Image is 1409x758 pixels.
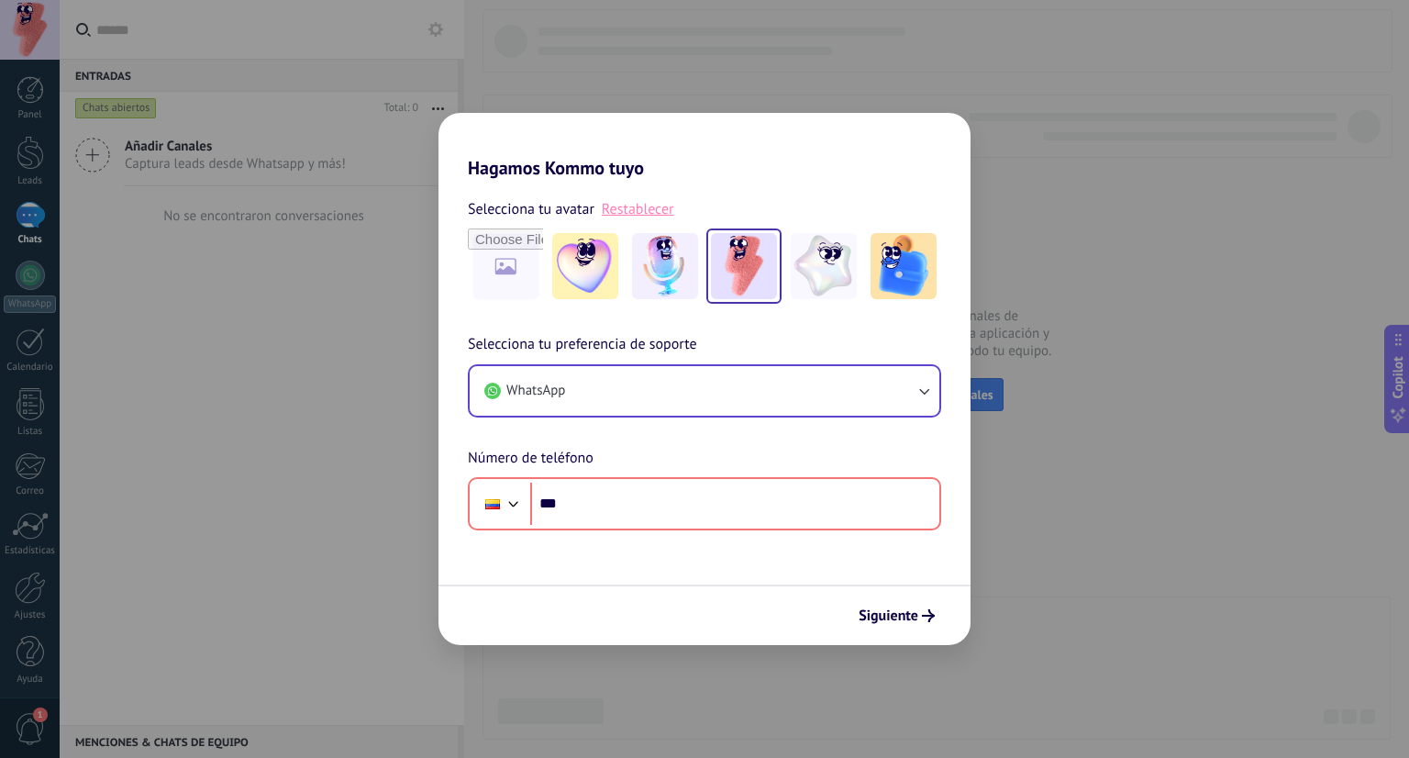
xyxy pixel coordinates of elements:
[850,600,943,631] button: Siguiente
[475,485,510,523] div: Colombia: + 57
[632,233,698,299] img: -2.jpeg
[506,382,565,400] span: WhatsApp
[468,197,594,221] span: Selecciona tu avatar
[602,200,674,218] a: Restablecer
[791,233,857,299] img: -4.jpeg
[468,333,697,357] span: Selecciona tu preferencia de soporte
[438,113,971,179] h2: Hagamos Kommo tuyo
[470,366,939,416] button: WhatsApp
[711,233,777,299] img: -3.jpeg
[859,609,918,622] span: Siguiente
[468,447,594,471] span: Número de teléfono
[552,233,618,299] img: -1.jpeg
[871,233,937,299] img: -5.jpeg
